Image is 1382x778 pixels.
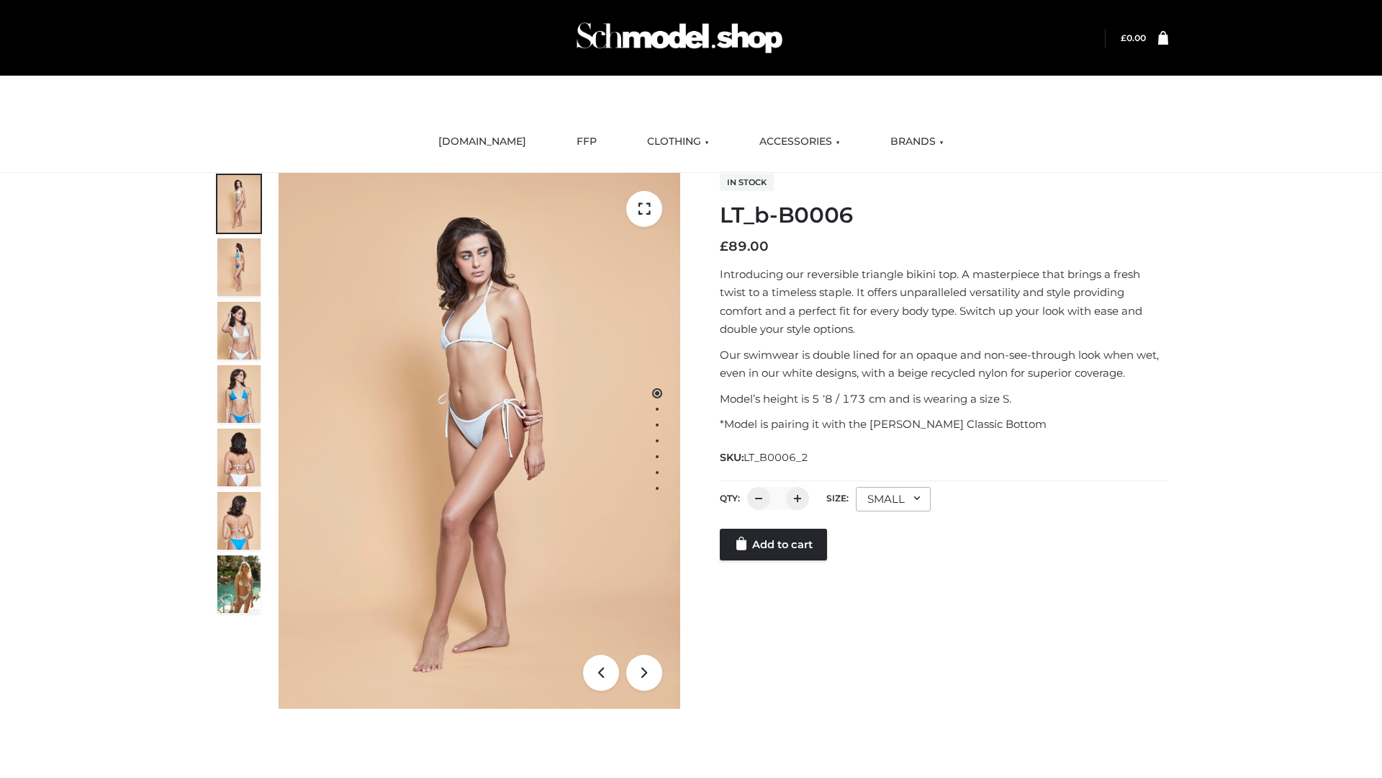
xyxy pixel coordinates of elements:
[720,346,1168,383] p: Our swimwear is double lined for an opaque and non-see-through look when wet, even in our white d...
[720,202,1168,228] h1: LT_b-B0006
[749,126,851,158] a: ACCESSORIES
[720,415,1168,434] p: *Model is pairing it with the [PERSON_NAME] Classic Bottom
[217,302,261,359] img: ArielClassicBikiniTop_CloudNine_AzureSky_OW114ECO_3-scaled.jpg
[880,126,954,158] a: BRANDS
[572,9,787,66] img: Schmodel Admin 964
[566,126,608,158] a: FFP
[1121,32,1146,43] a: £0.00
[428,126,537,158] a: [DOMAIN_NAME]
[720,390,1168,408] p: Model’s height is 5 ‘8 / 173 cm and is wearing a size S.
[720,529,827,560] a: Add to cart
[217,365,261,423] img: ArielClassicBikiniTop_CloudNine_AzureSky_OW114ECO_4-scaled.jpg
[856,487,931,511] div: SMALL
[279,173,680,709] img: LT_b-B0006
[720,238,728,254] span: £
[720,265,1168,339] p: Introducing our reversible triangle bikini top. A masterpiece that brings a fresh twist to a time...
[720,493,740,504] label: QTY:
[217,492,261,550] img: ArielClassicBikiniTop_CloudNine_AzureSky_OW114ECO_8-scaled.jpg
[1121,32,1146,43] bdi: 0.00
[826,493,849,504] label: Size:
[217,429,261,486] img: ArielClassicBikiniTop_CloudNine_AzureSky_OW114ECO_7-scaled.jpg
[217,555,261,613] img: Arieltop_CloudNine_AzureSky2.jpg
[720,238,769,254] bdi: 89.00
[720,449,810,466] span: SKU:
[744,451,808,464] span: LT_B0006_2
[217,238,261,296] img: ArielClassicBikiniTop_CloudNine_AzureSky_OW114ECO_2-scaled.jpg
[217,175,261,233] img: ArielClassicBikiniTop_CloudNine_AzureSky_OW114ECO_1-scaled.jpg
[636,126,720,158] a: CLOTHING
[720,174,774,191] span: In stock
[1121,32,1126,43] span: £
